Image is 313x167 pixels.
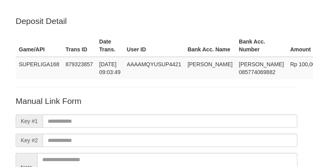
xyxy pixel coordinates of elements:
span: [PERSON_NAME] [187,61,232,67]
p: Deposit Detail [16,15,297,27]
span: Copy 085774069882 to clipboard [239,69,275,75]
p: Manual Link Form [16,95,297,107]
th: User ID [124,34,184,57]
span: AAAAMQYUSUP4421 [127,61,181,67]
span: [PERSON_NAME] [239,61,284,67]
th: Date Trans. [96,34,124,57]
th: Trans ID [63,34,96,57]
th: Game/API [16,34,63,57]
th: Bank Acc. Number [236,34,287,57]
th: Bank Acc. Name [184,34,236,57]
span: Key #1 [16,114,43,128]
span: Key #2 [16,134,43,147]
span: [DATE] 09:03:49 [99,61,121,75]
td: 879323857 [63,57,96,79]
td: SUPERLIGA168 [16,57,63,79]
